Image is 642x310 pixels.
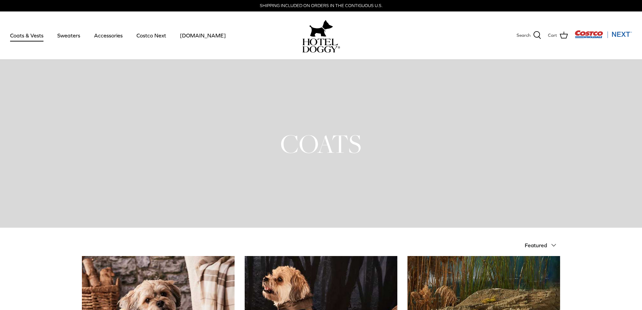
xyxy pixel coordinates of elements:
[548,31,568,40] a: Cart
[517,32,530,39] span: Search
[88,24,129,47] a: Accessories
[517,31,541,40] a: Search
[4,24,50,47] a: Coats & Vests
[548,32,557,39] span: Cart
[302,38,340,53] img: hoteldoggycom
[82,127,560,160] h1: COATS
[525,238,560,253] button: Featured
[575,34,632,39] a: Visit Costco Next
[51,24,86,47] a: Sweaters
[302,18,340,53] a: hoteldoggy.com hoteldoggycom
[174,24,232,47] a: [DOMAIN_NAME]
[575,30,632,38] img: Costco Next
[309,18,333,38] img: hoteldoggy.com
[525,242,547,248] span: Featured
[130,24,172,47] a: Costco Next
